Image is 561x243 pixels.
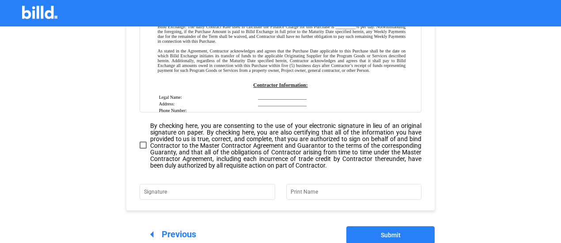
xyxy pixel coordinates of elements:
u: Contractor Information: [253,82,307,88]
td: ______________________ [258,94,405,100]
td: Legal Name: [159,94,257,100]
td: ______________________ [258,101,405,107]
td: Address: [159,101,257,107]
div: As stated in the Agreement, Contractor acknowledges and agrees that the Purchase Date applicable ... [158,49,406,78]
span: Previous [144,229,196,239]
mat-icon: arrow_left [144,227,155,243]
div: Contractor shall make seventeen (17) Weekly Payments to Billd Exchange; provided, however, that B... [158,10,406,49]
span: Submit [381,232,401,239]
td: ______________________ [258,108,405,113]
td: Phone Number: [159,108,257,113]
img: logo [22,6,57,19]
span: By checking here, you are consenting to the use of your electronic signature in lieu of an origin... [150,121,422,169]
